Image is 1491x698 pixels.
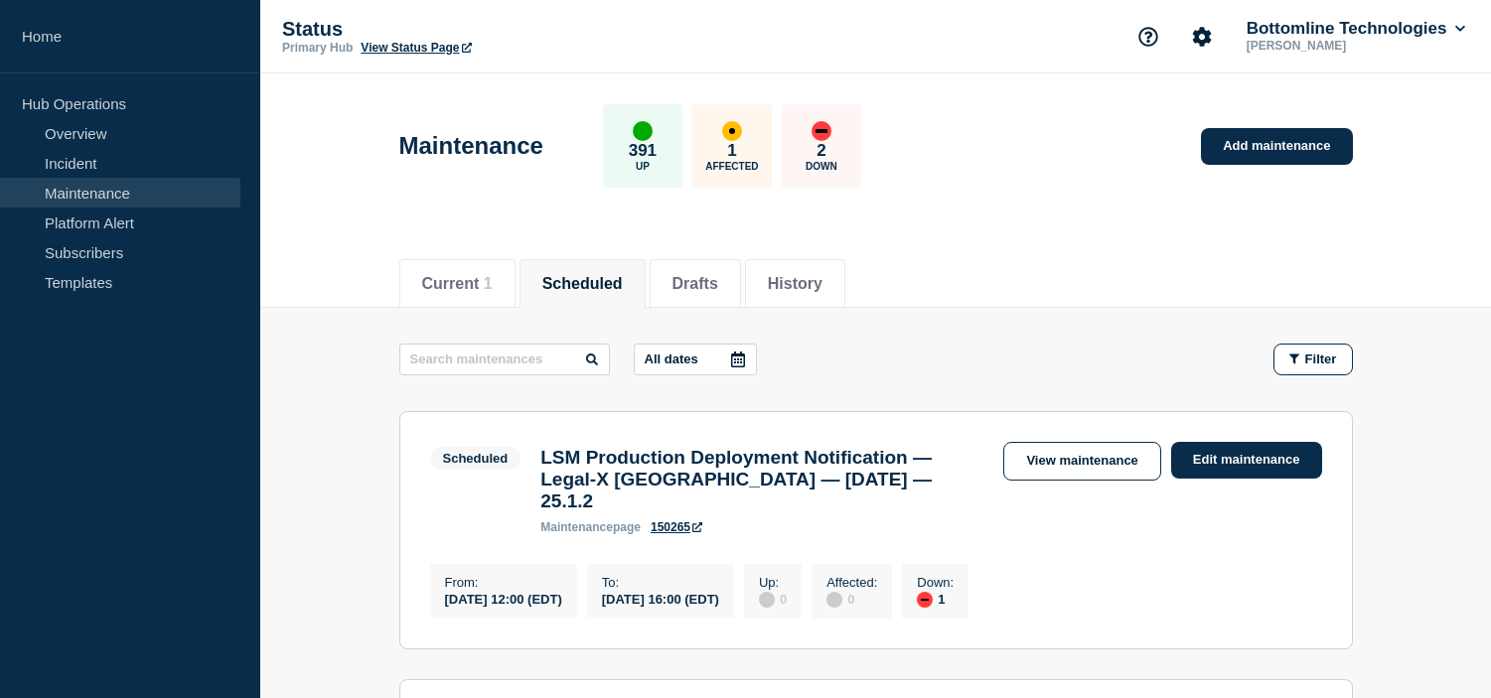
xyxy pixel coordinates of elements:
span: maintenance [540,520,613,534]
a: View Status Page [361,41,471,55]
div: 0 [826,590,877,608]
p: 391 [629,141,657,161]
div: disabled [759,592,775,608]
div: disabled [826,592,842,608]
span: 1 [484,275,493,292]
h3: LSM Production Deployment Notification — Legal-X [GEOGRAPHIC_DATA] — [DATE] — 25.1.2 [540,447,983,512]
p: Affected : [826,575,877,590]
a: View maintenance [1003,442,1160,481]
p: Down : [917,575,954,590]
p: page [540,520,641,534]
p: Down [806,161,837,172]
p: Up : [759,575,787,590]
span: Filter [1305,351,1337,366]
h1: Maintenance [399,132,543,160]
button: All dates [634,344,757,375]
p: 1 [727,141,736,161]
p: 2 [817,141,825,161]
a: 150265 [651,520,702,534]
div: [DATE] 12:00 (EDT) [445,590,562,607]
button: Filter [1273,344,1353,375]
div: [DATE] 16:00 (EDT) [602,590,719,607]
button: History [768,275,822,293]
button: Account settings [1181,16,1223,58]
p: [PERSON_NAME] [1243,39,1449,53]
p: To : [602,575,719,590]
p: Up [636,161,650,172]
a: Add maintenance [1201,128,1352,165]
button: Bottomline Technologies [1243,19,1469,39]
input: Search maintenances [399,344,610,375]
div: Scheduled [443,451,509,466]
div: down [812,121,831,141]
button: Current 1 [422,275,493,293]
div: up [633,121,653,141]
button: Drafts [672,275,718,293]
div: affected [722,121,742,141]
p: All dates [645,351,698,366]
p: Status [282,18,679,41]
p: From : [445,575,562,590]
button: Scheduled [542,275,623,293]
p: Affected [705,161,758,172]
a: Edit maintenance [1171,442,1322,479]
button: Support [1127,16,1169,58]
div: down [917,592,933,608]
p: Primary Hub [282,41,353,55]
div: 0 [759,590,787,608]
div: 1 [917,590,954,608]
